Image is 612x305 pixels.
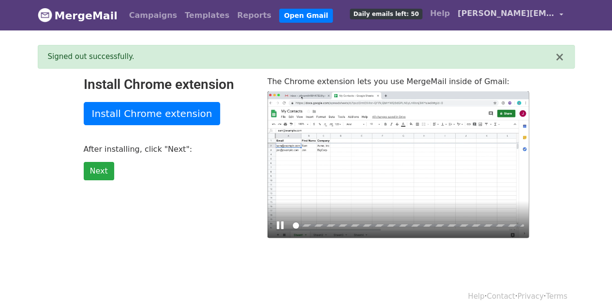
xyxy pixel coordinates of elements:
[487,292,515,301] a: Contact
[181,6,233,25] a: Templates
[233,6,275,25] a: Reports
[546,292,567,301] a: Terms
[84,162,114,180] a: Next
[268,76,529,87] p: The Chrome extension lets you use MergeMail inside of Gmail:
[84,144,253,154] p: After installing, click "Next":
[125,6,181,25] a: Campaigns
[48,51,555,62] div: Signed out successfully.
[84,76,253,93] h2: Install Chrome extension
[346,4,426,23] a: Daily emails left: 50
[468,292,484,301] a: Help
[272,218,288,233] button: Play
[38,5,118,26] a: MergeMail
[454,4,567,27] a: [PERSON_NAME][EMAIL_ADDRESS][DOMAIN_NAME]
[554,51,564,63] button: ×
[293,221,524,230] input: Seek
[458,8,554,19] span: [PERSON_NAME][EMAIL_ADDRESS][DOMAIN_NAME]
[84,102,221,125] a: Install Chrome extension
[350,9,422,19] span: Daily emails left: 50
[279,9,333,23] a: Open Gmail
[426,4,454,23] a: Help
[564,259,612,305] iframe: Chat Widget
[517,292,543,301] a: Privacy
[38,8,52,22] img: MergeMail logo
